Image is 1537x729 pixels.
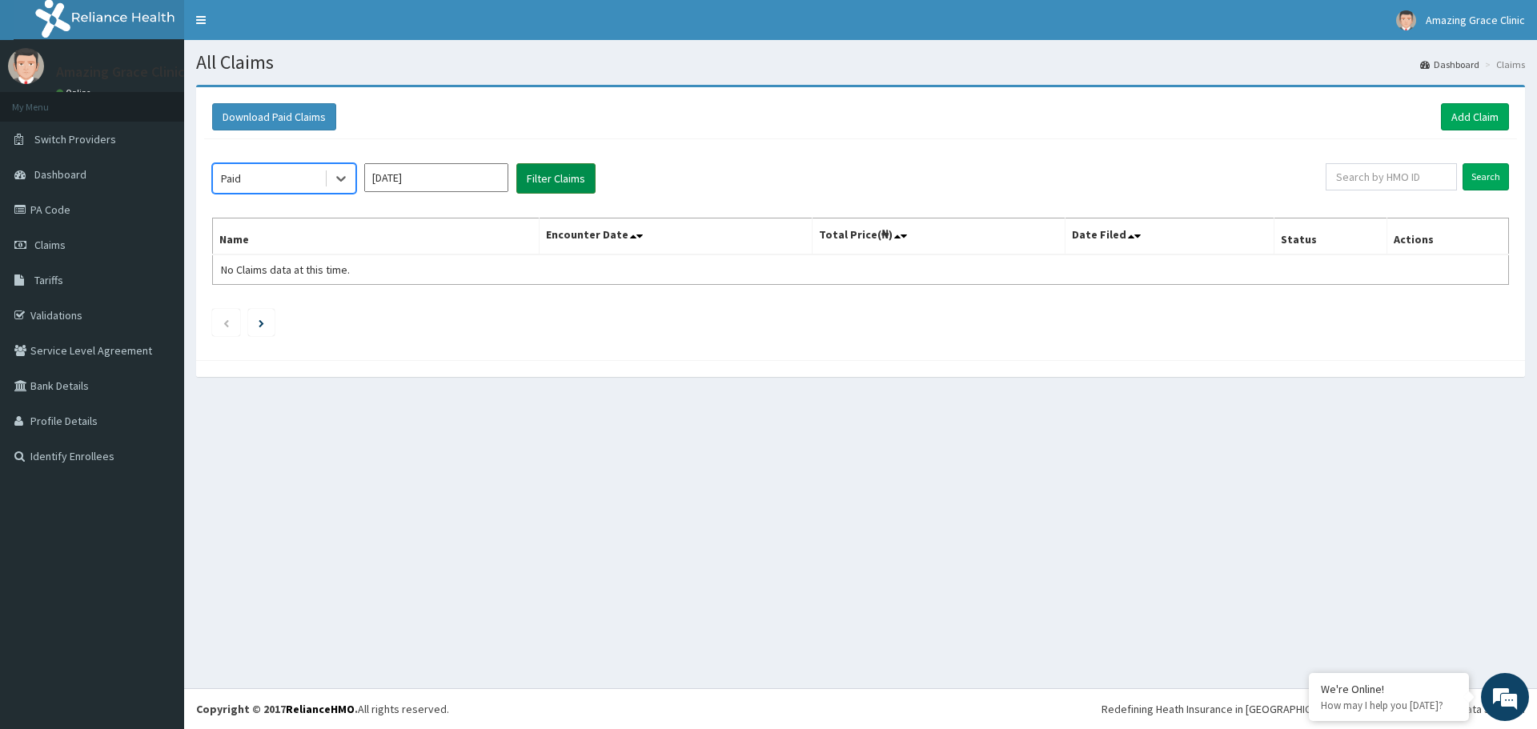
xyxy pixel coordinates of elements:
span: Dashboard [34,167,86,182]
p: Amazing Grace Clinic [56,65,185,79]
strong: Copyright © 2017 . [196,702,358,716]
input: Select Month and Year [364,163,508,192]
button: Filter Claims [516,163,596,194]
div: Redefining Heath Insurance in [GEOGRAPHIC_DATA] using Telemedicine and Data Science! [1102,701,1525,717]
footer: All rights reserved. [184,688,1537,729]
div: Paid [221,170,241,186]
th: Name [213,218,540,255]
h1: All Claims [196,52,1525,73]
a: Add Claim [1441,103,1509,130]
input: Search [1463,163,1509,190]
th: Total Price(₦) [812,218,1065,255]
th: Date Filed [1065,218,1274,255]
th: Encounter Date [539,218,812,255]
span: Claims [34,238,66,252]
span: Amazing Grace Clinic [1426,13,1525,27]
a: Online [56,87,94,98]
th: Actions [1387,218,1508,255]
img: User Image [8,48,44,84]
a: RelianceHMO [286,702,355,716]
button: Download Paid Claims [212,103,336,130]
img: User Image [1396,10,1416,30]
span: No Claims data at this time. [221,262,350,277]
th: Status [1274,218,1387,255]
input: Search by HMO ID [1326,163,1457,190]
li: Claims [1481,58,1525,71]
span: Switch Providers [34,132,116,146]
p: How may I help you today? [1321,699,1457,712]
span: Tariffs [34,273,63,287]
a: Dashboard [1420,58,1479,71]
a: Next page [259,315,264,330]
div: We're Online! [1321,682,1457,696]
a: Previous page [223,315,230,330]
